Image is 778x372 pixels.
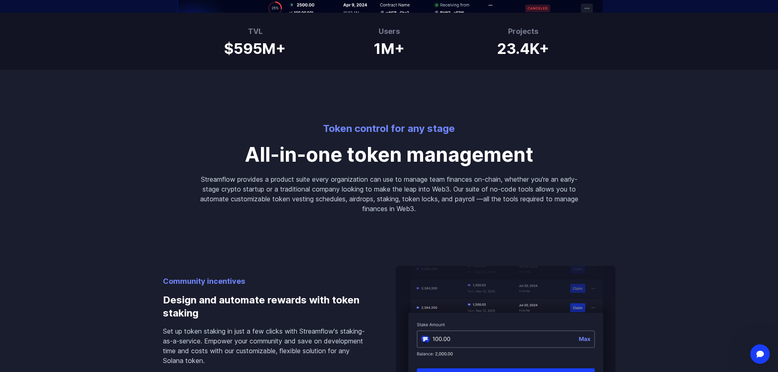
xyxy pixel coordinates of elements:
[200,145,579,165] p: All-in-one token management
[200,174,579,214] p: Streamflow provides a product suite every organization can use to manage team finances on-chain, ...
[163,287,370,326] h3: Design and automate rewards with token staking
[224,26,286,37] h3: TVL
[200,122,579,135] p: Token control for any stage
[163,326,370,365] p: Set up token staking in just a few clicks with Streamflow's staking-as-a-service. Empower your co...
[374,26,405,37] h3: Users
[497,26,549,37] h3: Projects
[374,37,405,57] h1: 1M+
[750,344,770,364] iframe: Intercom live chat
[497,37,549,57] h1: 23.4K+
[224,37,286,57] h1: $595M+
[163,276,370,287] p: Community incentives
